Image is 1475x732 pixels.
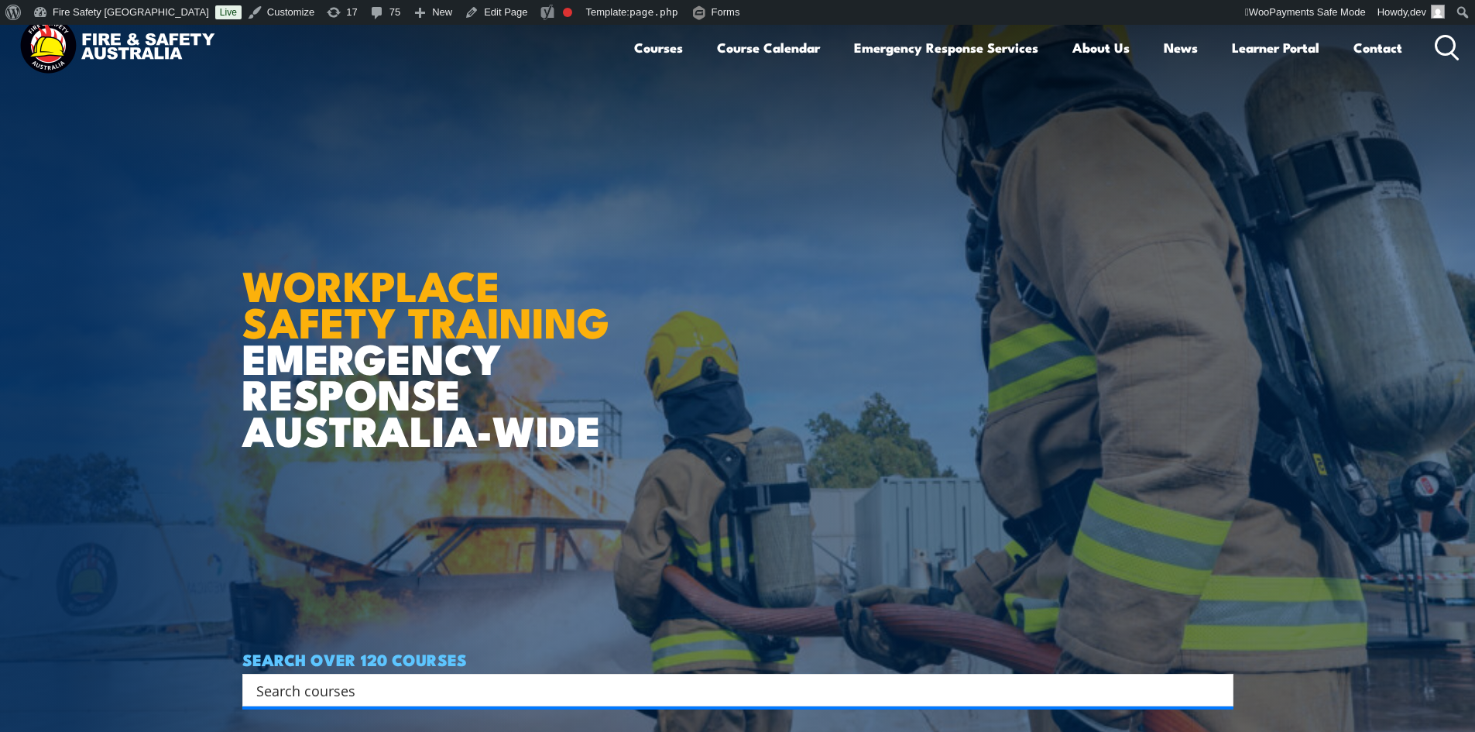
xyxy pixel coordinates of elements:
button: Search magnifier button [1206,679,1228,701]
input: Search input [256,679,1199,702]
span: WooPayments Safe Mode [1245,6,1366,18]
h1: EMERGENCY RESPONSE AUSTRALIA-WIDE [242,228,621,448]
a: Contact [1353,27,1402,68]
a: About Us [1072,27,1130,68]
form: Search form [259,679,1202,701]
a: Live [215,5,242,19]
a: Learner Portal [1232,27,1319,68]
h4: SEARCH OVER 120 COURSES [242,651,1233,668]
a: News [1164,27,1198,68]
span: page.php [629,6,678,18]
strong: WORKPLACE SAFETY TRAINING [242,252,609,352]
a: Emergency Response Services [854,27,1038,68]
span: dev [1410,6,1426,18]
a: Course Calendar [717,27,820,68]
div: Needs improvement [563,8,572,17]
a: Courses [634,27,683,68]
